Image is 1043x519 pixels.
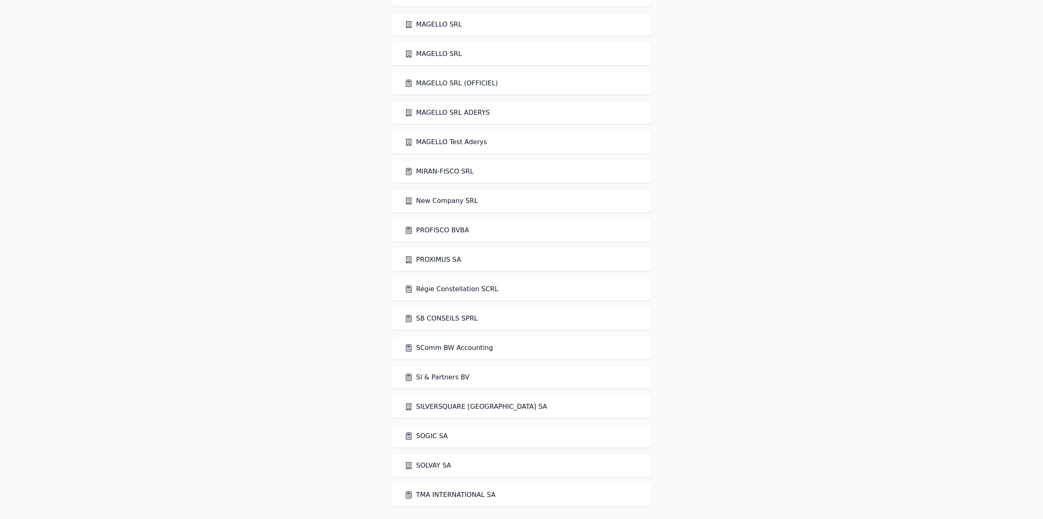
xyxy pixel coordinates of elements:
[405,167,474,176] a: MIRAN-FISCO SRL
[405,314,478,323] a: SB CONSEILS SPRL
[405,255,461,265] a: PROXIMUS SA
[405,343,493,353] a: SComm BW Accounting
[405,431,448,441] a: SOGIC SA
[405,225,469,235] a: PROFISCO BVBA
[405,284,498,294] a: Régie Constellation SCRL
[405,49,462,59] a: MAGELLO SRL
[405,108,490,118] a: MAGELLO SRL ADERYS
[405,137,487,147] a: MAGELLO Test Aderys
[405,196,478,206] a: New Company SRL
[405,20,462,29] a: MAGELLO SRL
[405,490,495,500] a: TMA INTERNATIONAL SA
[405,402,547,412] a: SILVERSQUARE [GEOGRAPHIC_DATA] SA
[405,372,470,382] a: SI & Partners BV
[405,461,451,470] a: SOLVAY SA
[405,78,498,88] a: MAGELLO SRL (OFFICIEL)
